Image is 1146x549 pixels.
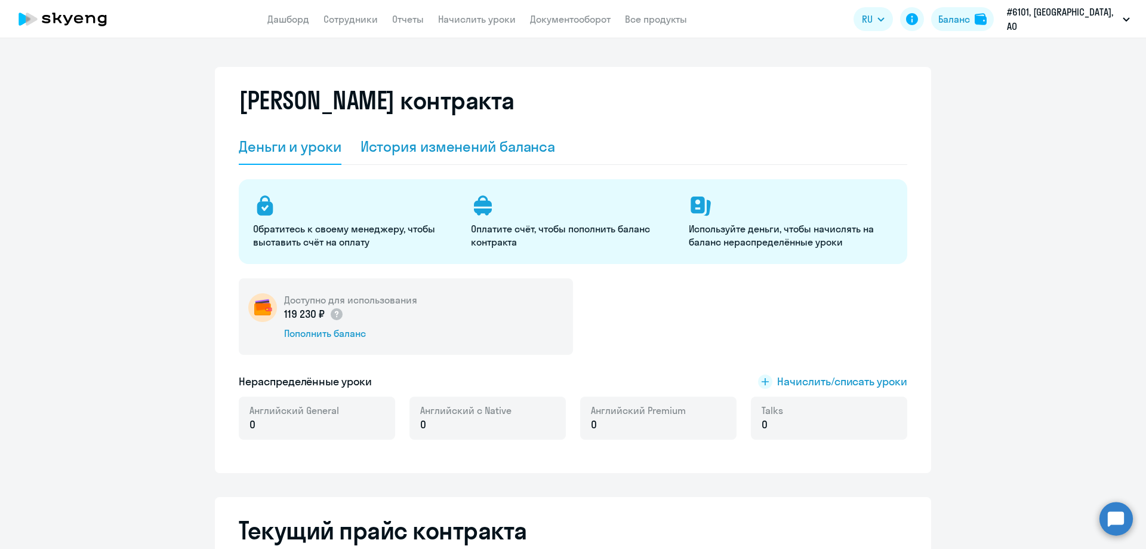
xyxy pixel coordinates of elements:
h2: [PERSON_NAME] контракта [239,86,515,115]
a: Дашборд [267,13,309,25]
span: Английский Premium [591,404,686,417]
span: Начислить/списать уроки [777,374,907,389]
button: RU [854,7,893,31]
p: Обратитесь к своему менеджеру, чтобы выставить счёт на оплату [253,222,457,249]
h5: Доступно для использования [284,293,417,306]
p: #6101, [GEOGRAPHIC_DATA], АО [1007,5,1118,33]
div: История изменений баланса [361,137,556,156]
div: Баланс [938,12,970,26]
span: RU [862,12,873,26]
p: Оплатите счёт, чтобы пополнить баланс контракта [471,222,674,249]
p: 119 230 ₽ [284,306,344,322]
button: Балансbalance [931,7,994,31]
h5: Нераспределённые уроки [239,374,372,389]
a: Все продукты [625,13,687,25]
a: Начислить уроки [438,13,516,25]
span: Английский General [249,404,339,417]
button: #6101, [GEOGRAPHIC_DATA], АО [1001,5,1136,33]
h2: Текущий прайс контракта [239,516,907,545]
a: Документооборот [530,13,611,25]
a: Сотрудники [324,13,378,25]
span: Talks [762,404,783,417]
div: Пополнить баланс [284,327,417,340]
span: Английский с Native [420,404,512,417]
span: 0 [420,417,426,433]
img: balance [975,13,987,25]
a: Отчеты [392,13,424,25]
span: 0 [762,417,768,433]
img: wallet-circle.png [248,293,277,322]
p: Используйте деньги, чтобы начислять на баланс нераспределённые уроки [689,222,892,249]
span: 0 [591,417,597,433]
div: Деньги и уроки [239,137,341,156]
span: 0 [249,417,255,433]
